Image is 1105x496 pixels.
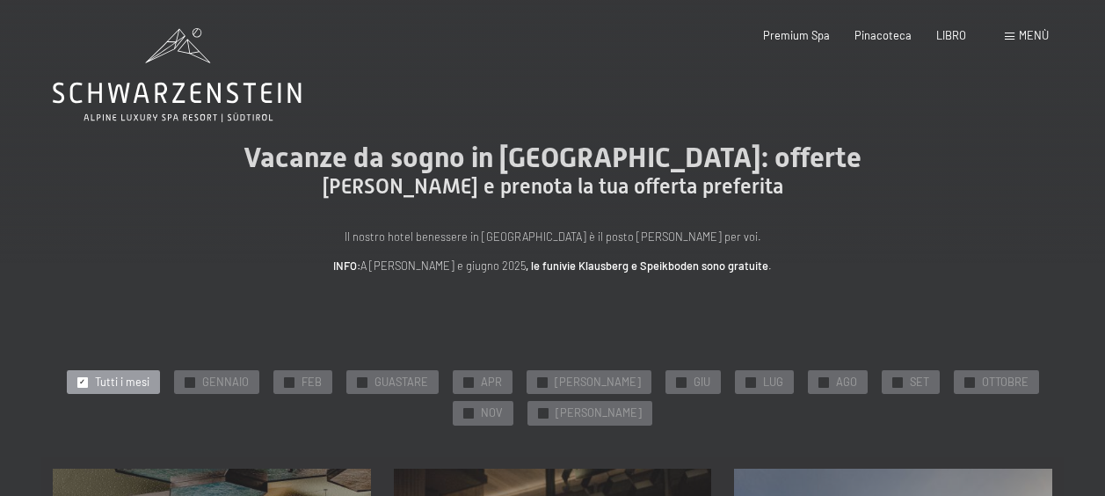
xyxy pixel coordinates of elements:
[323,174,783,199] span: [PERSON_NAME] e prenota la tua offerta preferita
[95,375,149,390] span: Tutti i mesi
[541,409,547,419] span: ✓
[539,377,545,387] span: ✓
[747,377,753,387] span: ✓
[763,375,783,390] span: LUG
[694,375,710,390] span: GIU
[186,377,193,387] span: ✓
[555,375,641,390] span: [PERSON_NAME]
[202,375,249,390] span: GENNAIO
[79,377,85,387] span: ✓
[854,28,912,42] a: Pinacoteca
[466,409,472,419] span: ✓
[936,28,966,42] a: LIBRO
[836,375,857,390] span: AGO
[333,259,360,273] strong: INFO:
[201,257,905,274] p: A [PERSON_NAME] e giugno 2025 .
[820,377,826,387] span: ✓
[481,405,503,421] span: NOV
[910,375,929,390] span: SET
[465,377,471,387] span: ✓
[1019,28,1049,42] span: Menù
[982,375,1029,390] span: OTTOBRE
[302,375,322,390] span: FEB
[894,377,900,387] span: ✓
[556,405,642,421] span: [PERSON_NAME]
[244,141,861,174] span: Vacanze da sogno in [GEOGRAPHIC_DATA]: offerte
[374,375,428,390] span: GUASTARE
[966,377,972,387] span: ✓
[359,377,365,387] span: ✓
[201,228,905,245] p: Il nostro hotel benessere in [GEOGRAPHIC_DATA] è il posto [PERSON_NAME] per voi.
[763,28,830,42] a: Premium Spa
[526,259,768,273] strong: , le funivie Klausberg e Speikboden sono gratuite
[678,377,684,387] span: ✓
[286,377,292,387] span: ✓
[481,375,502,390] span: APR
